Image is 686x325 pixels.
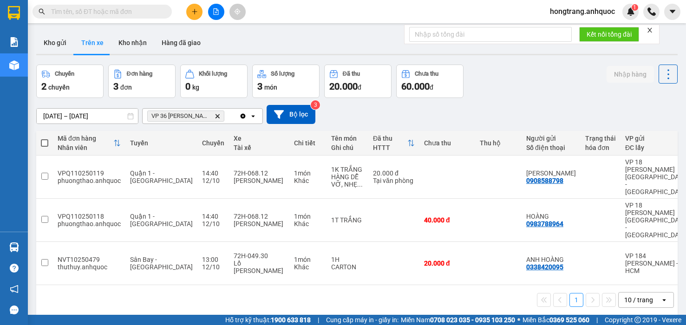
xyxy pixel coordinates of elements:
[357,181,363,188] span: ...
[9,60,19,70] img: warehouse-icon
[632,4,638,11] sup: 1
[634,317,641,323] span: copyright
[549,316,589,324] strong: 0369 525 060
[373,135,407,142] div: Đã thu
[234,8,241,15] span: aim
[48,84,70,91] span: chuyến
[271,316,311,324] strong: 1900 633 818
[526,169,576,177] div: ANH CƯỜNG
[625,144,680,151] div: ĐC lấy
[234,177,285,184] div: [PERSON_NAME]
[185,81,190,92] span: 0
[633,4,636,11] span: 1
[37,109,138,123] input: Select a date range.
[130,213,193,227] span: Quận 1 - [GEOGRAPHIC_DATA]
[294,213,322,220] div: 1 món
[234,169,285,177] div: 72H-068.12
[324,65,392,98] button: Đã thu20.000đ
[647,27,653,33] span: close
[373,177,415,184] div: Tại văn phòng
[664,4,680,20] button: caret-down
[226,111,227,121] input: Selected VP 36 Lê Thành Duy - Bà Rịa.
[480,139,517,147] div: Thu hộ
[10,305,19,314] span: message
[430,84,433,91] span: đ
[401,315,515,325] span: Miền Nam
[331,173,364,188] div: HÀNG DỄ VỠ, NHẸ TAY
[10,264,19,273] span: question-circle
[234,213,285,220] div: 72H-068.12
[186,4,203,20] button: plus
[36,32,74,54] button: Kho gửi
[331,216,364,224] div: 1T TRẮNG
[53,131,125,156] th: Toggle SortBy
[130,169,193,184] span: Quận 1 - [GEOGRAPHIC_DATA]
[526,256,576,263] div: ANH HOÀNG
[668,7,677,16] span: caret-down
[358,84,361,91] span: đ
[311,100,320,110] sup: 3
[523,315,589,325] span: Miền Bắc
[39,8,45,15] span: search
[430,316,515,324] strong: 0708 023 035 - 0935 103 250
[9,37,19,47] img: solution-icon
[8,6,20,20] img: logo-vxr
[147,110,224,122] span: VP 36 Lê Thành Duy - Bà Rịa, close by backspace
[154,32,208,54] button: Hàng đã giao
[526,135,576,142] div: Người gửi
[202,177,224,184] div: 12/10
[113,81,118,92] span: 3
[192,84,199,91] span: kg
[569,293,583,307] button: 1
[294,169,322,177] div: 1 món
[191,8,198,15] span: plus
[331,256,364,271] div: 1H CARTON
[234,252,285,260] div: 72H-049.30
[415,71,438,77] div: Chưa thu
[58,256,121,263] div: NVT10250479
[294,256,322,263] div: 1 món
[267,105,315,124] button: Bộ lọc
[229,4,246,20] button: aim
[202,220,224,227] div: 12/10
[225,315,311,325] span: Hỗ trợ kỹ thuật:
[249,112,257,120] svg: open
[215,113,220,119] svg: Delete
[585,144,616,151] div: hóa đơn
[271,71,294,77] div: Số lượng
[58,144,113,151] div: Nhân viên
[624,295,653,305] div: 10 / trang
[401,81,430,92] span: 60.000
[331,144,364,151] div: Ghi chú
[331,166,364,173] div: 1K TRẮNG
[36,65,104,98] button: Chuyến2chuyến
[627,7,635,16] img: icon-new-feature
[409,27,572,42] input: Nhập số tổng đài
[625,135,680,142] div: VP gửi
[329,81,358,92] span: 20.000
[130,139,193,147] div: Tuyến
[202,263,224,271] div: 12/10
[202,256,224,263] div: 13:00
[58,135,113,142] div: Mã đơn hàng
[396,65,464,98] button: Chưa thu60.000đ
[607,66,654,83] button: Nhập hàng
[373,169,415,177] div: 20.000 đ
[294,177,322,184] div: Khác
[208,4,224,20] button: file-add
[424,260,470,267] div: 20.000 đ
[368,131,419,156] th: Toggle SortBy
[318,315,319,325] span: |
[424,216,470,224] div: 40.000 đ
[326,315,399,325] span: Cung cấp máy in - giấy in:
[130,256,193,271] span: Sân Bay - [GEOGRAPHIC_DATA]
[526,263,563,271] div: 0338420095
[9,242,19,252] img: warehouse-icon
[526,177,563,184] div: 0908588798
[542,6,622,17] span: hongtrang.anhquoc
[41,81,46,92] span: 2
[151,112,211,120] span: VP 36 Lê Thành Duy - Bà Rịa
[58,169,121,177] div: VPQ110250119
[234,135,285,142] div: Xe
[596,315,598,325] span: |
